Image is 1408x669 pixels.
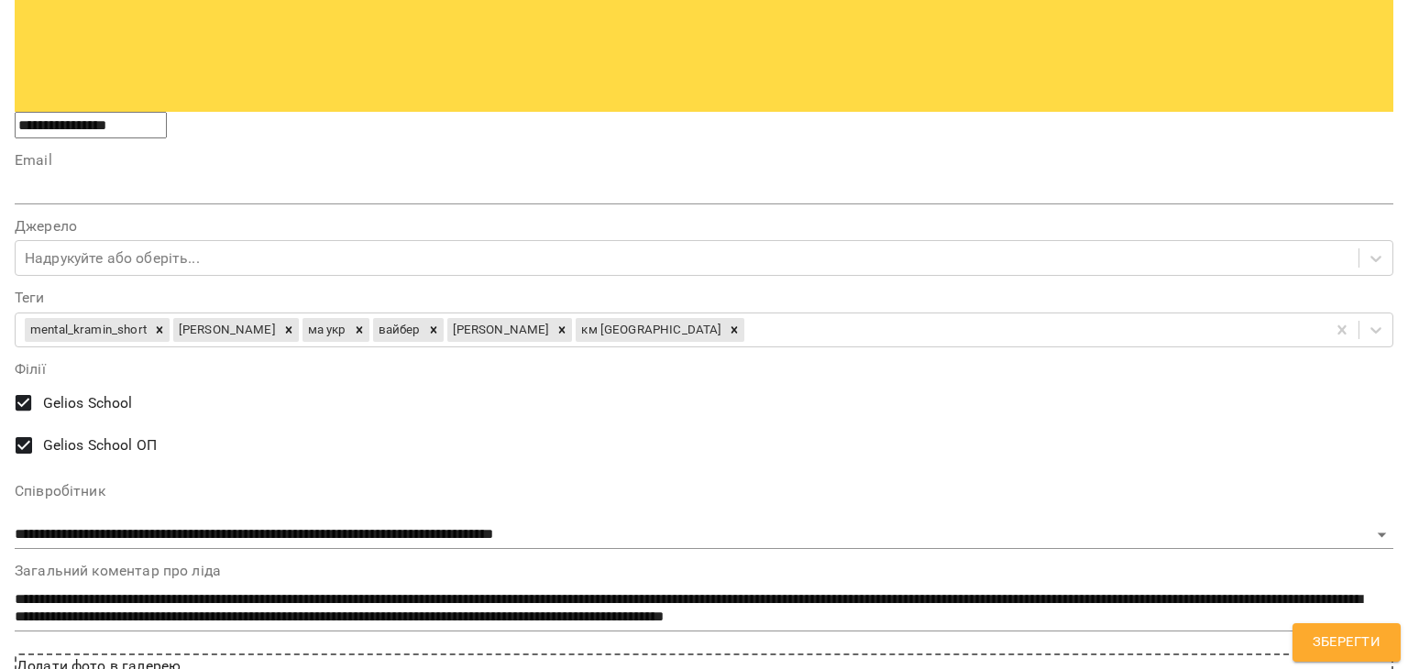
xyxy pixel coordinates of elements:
[15,219,1393,234] label: Джерело
[15,291,1393,305] label: Теги
[373,318,423,342] div: вайбер
[43,434,157,456] span: Gelios School ОП
[43,392,133,414] span: Gelios School
[302,318,349,342] div: ма укр
[1292,623,1401,662] button: Зберегти
[173,318,279,342] div: [PERSON_NAME]
[447,318,553,342] div: [PERSON_NAME]
[1313,631,1380,654] span: Зберегти
[15,564,1393,578] label: Загальний коментар про ліда
[15,484,1393,499] label: Співробітник
[15,362,1393,377] label: Філії
[25,247,200,269] div: Надрукуйте або оберіть...
[25,318,149,342] div: mental_kramin_short
[15,153,1393,168] label: Email
[576,318,724,342] div: км [GEOGRAPHIC_DATA]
